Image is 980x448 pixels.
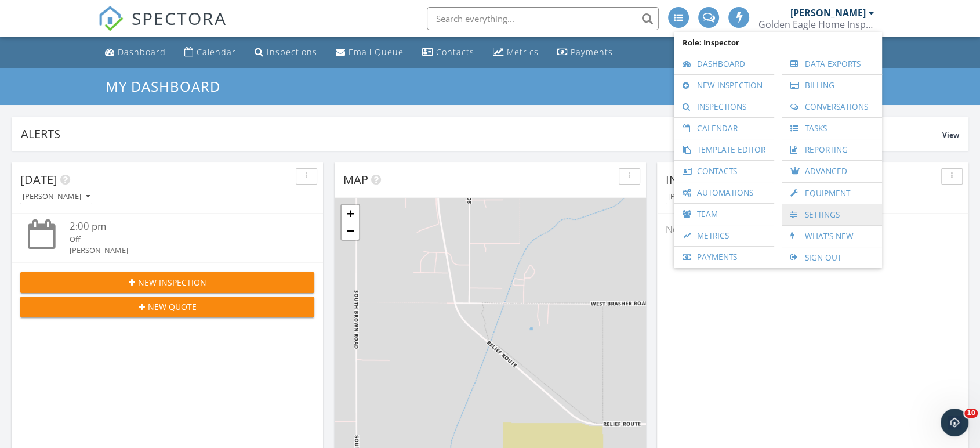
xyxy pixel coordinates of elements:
button: New Quote [20,297,314,317]
div: Dashboard [118,46,166,57]
div: Inspections [267,46,317,57]
div: Alerts [21,126,942,142]
img: The Best Home Inspection Software - Spectora [98,6,124,31]
a: Data Exports [787,53,876,74]
a: Metrics [488,42,543,63]
div: [PERSON_NAME] [668,193,735,201]
div: Email Queue [349,46,404,57]
div: [PERSON_NAME] [790,7,866,19]
a: Reporting [787,139,876,160]
span: 10 [964,409,978,418]
a: Calendar [680,118,768,139]
div: Off [70,234,290,245]
span: [DATE] [20,172,57,187]
a: Zoom in [342,205,359,222]
span: In Progress [666,172,739,187]
a: My Dashboard [106,77,230,96]
a: Sign Out [787,247,876,268]
div: Golden Eagle Home Inspection, LLC [758,19,874,30]
a: Automations [680,182,768,203]
button: New Inspection [20,272,314,293]
span: New Quote [148,301,197,313]
a: Payments [680,247,768,268]
a: Zoom out [342,222,359,240]
a: Advanced [787,161,876,182]
a: Tasks [787,118,876,139]
a: What's New [787,226,876,247]
span: New Inspection [138,276,206,288]
a: Dashboard [100,42,170,63]
div: No results found [657,214,968,245]
div: 2:00 pm [70,219,290,234]
a: Metrics [680,225,768,246]
a: Billing [787,75,876,96]
a: Inspections [680,96,768,117]
input: Search everything... [427,7,659,30]
span: View [942,130,959,140]
a: Contacts [680,161,768,182]
a: Conversations [787,96,876,117]
span: SPECTORA [132,6,227,30]
a: Payments [553,42,618,63]
span: Map [343,172,368,187]
div: Payments [571,46,613,57]
a: SPECTORA [98,16,227,40]
a: Team [680,204,768,225]
button: [PERSON_NAME] [666,189,738,205]
a: Contacts [418,42,479,63]
iframe: Intercom live chat [941,409,968,436]
span: Role: Inspector [680,32,876,53]
a: Settings [787,204,876,225]
div: Calendar [197,46,236,57]
a: Equipment [787,183,876,204]
div: Contacts [436,46,474,57]
a: Dashboard [680,53,768,74]
a: Calendar [180,42,241,63]
a: Inspections [250,42,322,63]
a: Email Queue [331,42,408,63]
a: New Inspection [680,75,768,96]
a: Template Editor [680,139,768,160]
div: [PERSON_NAME] [23,193,90,201]
button: [PERSON_NAME] [20,189,92,205]
div: [PERSON_NAME] [70,245,290,256]
div: Metrics [507,46,539,57]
